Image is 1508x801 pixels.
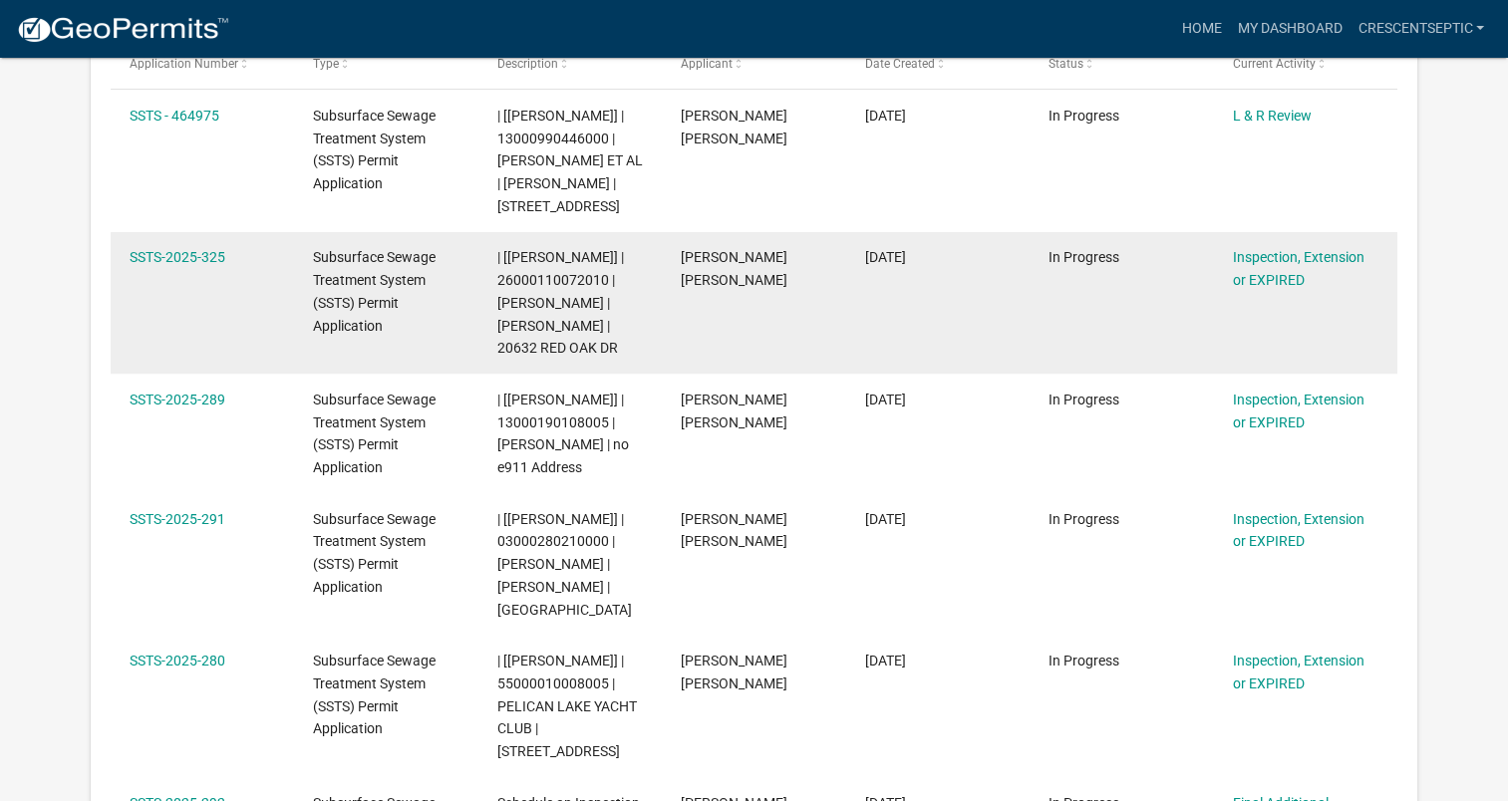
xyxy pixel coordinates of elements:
[130,249,225,265] a: SSTS-2025-325
[681,392,787,430] span: Peter Ross Johnson
[497,392,629,475] span: | [Elizabeth Plaster] | 13000190108005 | JACKIE JOHNSON | no e911 Address
[865,511,906,527] span: 07/30/2025
[313,653,436,736] span: Subsurface Sewage Treatment System (SSTS) Permit Application
[865,108,906,124] span: 08/17/2025
[662,40,845,88] datatable-header-cell: Applicant
[111,40,294,88] datatable-header-cell: Application Number
[681,108,787,146] span: Peter Ross Johnson
[130,57,238,71] span: Application Number
[130,511,225,527] a: SSTS-2025-291
[130,653,225,668] a: SSTS-2025-280
[1049,249,1119,265] span: In Progress
[865,653,906,668] span: 07/24/2025
[1232,511,1363,550] a: Inspection, Extension or EXPIRED
[1232,653,1363,691] a: Inspection, Extension or EXPIRED
[1350,10,1492,48] a: Crescentseptic
[497,57,558,71] span: Description
[1049,653,1119,668] span: In Progress
[1232,108,1311,124] a: L & R Review
[313,108,436,191] span: Subsurface Sewage Treatment System (SSTS) Permit Application
[497,108,643,214] span: | [Brittany Tollefson] | 13000990446000 | PATRICK LUNDBERG ET AL | ERIKA LUNDBERG | 17850 CEDAR P...
[130,108,219,124] a: SSTS - 464975
[865,57,935,71] span: Date Created
[294,40,477,88] datatable-header-cell: Type
[865,392,906,407] span: 08/01/2025
[1232,249,1363,288] a: Inspection, Extension or EXPIRED
[681,511,787,550] span: Peter Ross Johnson
[1173,10,1229,48] a: Home
[1229,10,1350,48] a: My Dashboard
[478,40,662,88] datatable-header-cell: Description
[1213,40,1396,88] datatable-header-cell: Current Activity
[845,40,1029,88] datatable-header-cell: Date Created
[313,57,339,71] span: Type
[1049,108,1119,124] span: In Progress
[681,653,787,691] span: Peter Ross Johnson
[1049,392,1119,407] span: In Progress
[1232,392,1363,430] a: Inspection, Extension or EXPIRED
[1030,40,1213,88] datatable-header-cell: Status
[313,249,436,333] span: Subsurface Sewage Treatment System (SSTS) Permit Application
[497,511,632,618] span: | [Elizabeth Plaster] | 03000280210000 | ROBERT ABEL | MARY ABEL | 23981 AURDAL RIVER RD
[313,511,436,595] span: Subsurface Sewage Treatment System (SSTS) Permit Application
[497,653,637,759] span: | [Alexis Newark] | 55000010008005 | PELICAN LAKE YACHT CLUB | 51595 CO HWY 9
[681,57,733,71] span: Applicant
[130,392,225,407] a: SSTS-2025-289
[497,249,624,356] span: | [Alexis Newark] | 26000110072010 | DUANE SWENSON | JUDITH SWENSON | 20632 RED OAK DR
[1049,57,1083,71] span: Status
[313,392,436,475] span: Subsurface Sewage Treatment System (SSTS) Permit Application
[1049,511,1119,527] span: In Progress
[1232,57,1315,71] span: Current Activity
[681,249,787,288] span: Peter Ross Johnson
[865,249,906,265] span: 08/07/2025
